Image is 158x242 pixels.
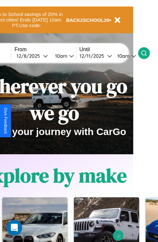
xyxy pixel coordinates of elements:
label: Until [79,47,138,53]
div: 10am [114,53,131,59]
button: 10am [112,53,138,59]
div: Give Feedback [3,108,8,134]
label: From [15,47,76,53]
div: 10am [52,53,69,59]
button: 12/8/2025 [15,53,50,59]
b: BACK2SCHOOL20 [66,17,109,23]
div: 12 / 8 / 2025 [17,53,43,59]
div: Open Intercom Messenger [7,220,22,235]
div: 12 / 11 / 2025 [79,53,107,59]
button: 10am [50,53,76,59]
